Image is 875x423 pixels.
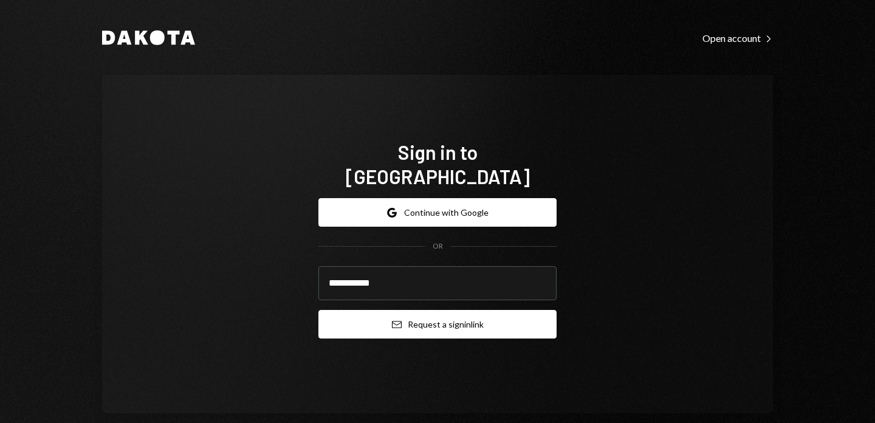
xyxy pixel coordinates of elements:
[702,32,773,44] div: Open account
[318,140,557,188] h1: Sign in to [GEOGRAPHIC_DATA]
[318,198,557,227] button: Continue with Google
[433,241,443,252] div: OR
[702,31,773,44] a: Open account
[318,310,557,339] button: Request a signinlink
